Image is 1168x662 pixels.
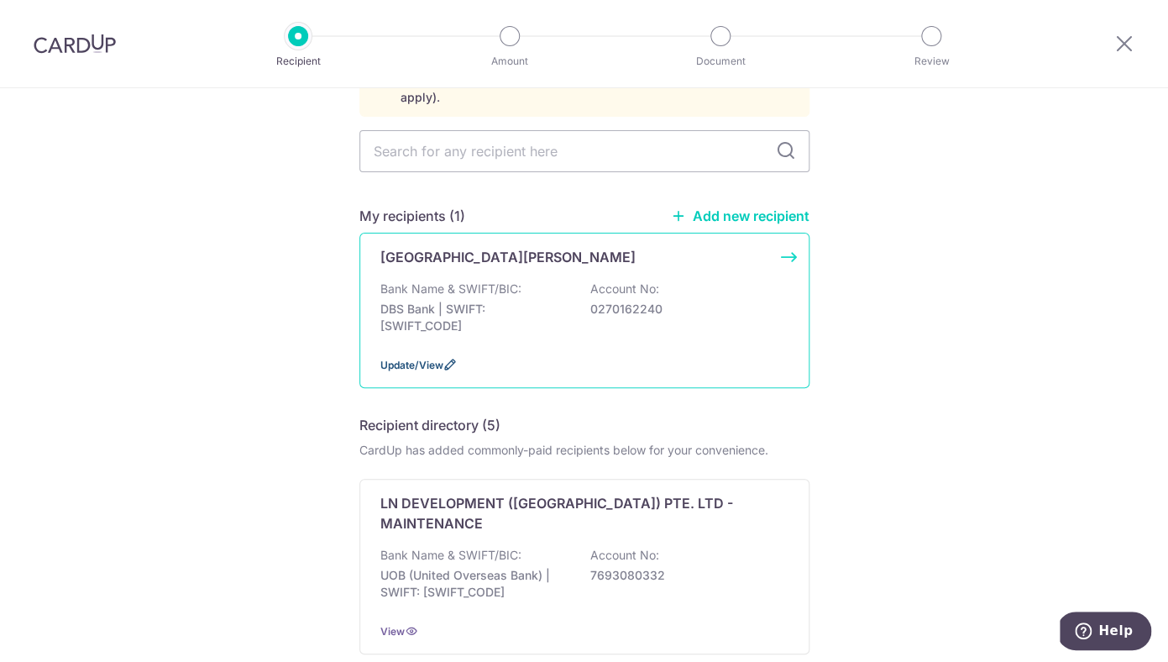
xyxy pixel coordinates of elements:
img: CardUp [34,34,116,54]
h5: My recipients (1) [359,206,465,226]
h5: Recipient directory (5) [359,415,500,435]
p: Recipient [236,53,360,70]
p: Bank Name & SWIFT/BIC: [380,547,521,564]
p: Review [869,53,993,70]
p: [GEOGRAPHIC_DATA][PERSON_NAME] [380,247,636,267]
p: Account No: [590,281,659,297]
p: 7693080332 [590,567,778,584]
iframe: Opens a widget where you can find more information [1060,612,1151,654]
input: Search for any recipient here [359,130,809,172]
p: Bank Name & SWIFT/BIC: [380,281,521,297]
div: CardUp has added commonly-paid recipients below for your convenience. [359,442,809,459]
p: DBS Bank | SWIFT: [SWIFT_CODE] [380,301,568,334]
a: Add new recipient [671,208,809,224]
p: UOB (United Overseas Bank) | SWIFT: [SWIFT_CODE] [380,567,568,601]
p: Amount [448,53,572,70]
p: 0270162240 [590,301,778,318]
a: View [380,625,405,638]
a: Update/View [380,359,443,371]
p: Account No: [590,547,659,564]
p: Document [658,53,783,70]
p: LN DEVELOPMENT ([GEOGRAPHIC_DATA]) PTE. LTD - MAINTENANCE [380,493,768,533]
